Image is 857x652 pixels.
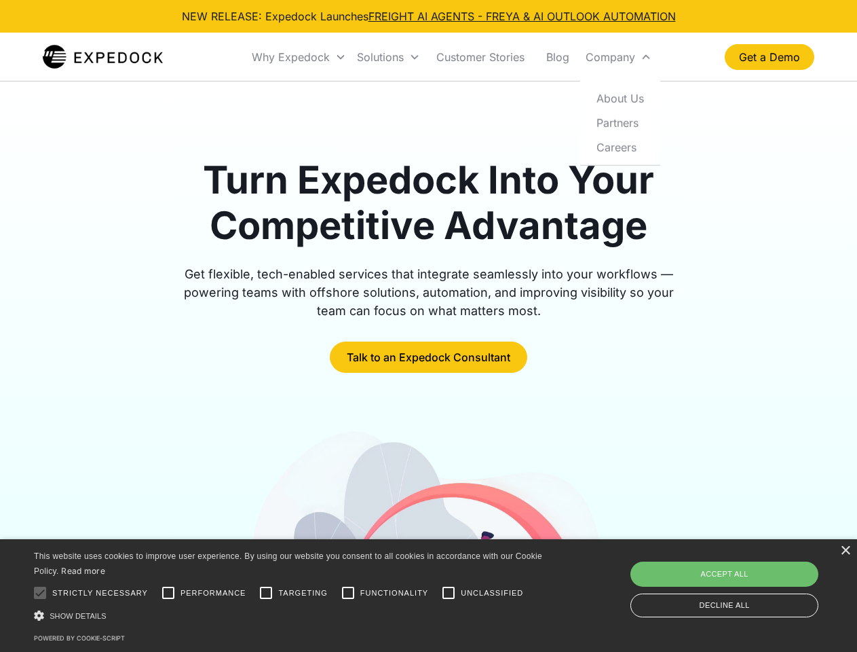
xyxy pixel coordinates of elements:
[586,110,655,134] a: Partners
[586,86,655,110] a: About Us
[34,609,547,623] div: Show details
[580,34,657,80] div: Company
[586,134,655,159] a: Careers
[360,587,428,599] span: Functionality
[50,612,107,620] span: Show details
[182,8,676,24] div: NEW RELEASE: Expedock Launches
[425,34,535,80] a: Customer Stories
[580,80,660,165] nav: Company
[180,587,246,599] span: Performance
[43,43,163,71] a: home
[631,505,857,652] iframe: Chat Widget
[52,587,148,599] span: Strictly necessary
[357,50,404,64] div: Solutions
[586,50,635,64] div: Company
[461,587,523,599] span: Unclassified
[61,566,105,576] a: Read more
[43,43,163,71] img: Expedock Logo
[535,34,580,80] a: Blog
[246,34,351,80] div: Why Expedock
[725,44,814,70] a: Get a Demo
[34,551,542,577] span: This website uses cookies to improve user experience. By using our website you consent to all coo...
[252,50,330,64] div: Why Expedock
[368,10,676,23] a: FREIGHT AI AGENTS - FREYA & AI OUTLOOK AUTOMATION
[278,587,327,599] span: Targeting
[34,634,125,642] a: Powered by cookie-script
[351,34,425,80] div: Solutions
